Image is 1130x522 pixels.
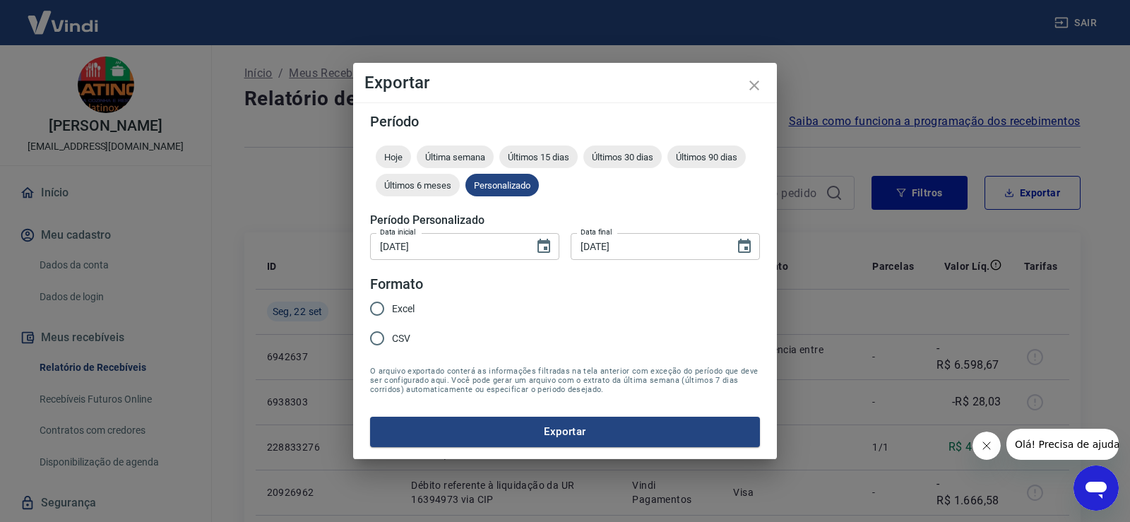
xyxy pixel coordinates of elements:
div: Últimos 6 meses [376,174,460,196]
div: Personalizado [465,174,539,196]
button: close [737,69,771,102]
button: Choose date, selected date is 22 de set de 2025 [730,232,759,261]
iframe: Fechar mensagem [973,432,1001,460]
h5: Período Personalizado [370,213,760,227]
span: Hoje [376,152,411,162]
span: Últimos 6 meses [376,180,460,191]
h4: Exportar [364,74,766,91]
div: Última semana [417,146,494,168]
input: DD/MM/YYYY [370,233,524,259]
button: Exportar [370,417,760,446]
span: Personalizado [465,180,539,191]
span: Últimos 30 dias [583,152,662,162]
span: Últimos 90 dias [667,152,746,162]
iframe: Mensagem da empresa [1006,429,1119,460]
span: Últimos 15 dias [499,152,578,162]
span: Olá! Precisa de ajuda? [8,10,119,21]
span: Última semana [417,152,494,162]
input: DD/MM/YYYY [571,233,725,259]
iframe: Botão para abrir a janela de mensagens [1073,465,1119,511]
legend: Formato [370,274,423,295]
span: O arquivo exportado conterá as informações filtradas na tela anterior com exceção do período que ... [370,367,760,394]
label: Data final [581,227,612,237]
div: Últimos 30 dias [583,146,662,168]
div: Últimos 90 dias [667,146,746,168]
span: Excel [392,302,415,316]
button: Choose date, selected date is 19 de set de 2025 [530,232,558,261]
div: Hoje [376,146,411,168]
label: Data inicial [380,227,416,237]
h5: Período [370,114,760,129]
div: Últimos 15 dias [499,146,578,168]
span: CSV [392,331,410,346]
